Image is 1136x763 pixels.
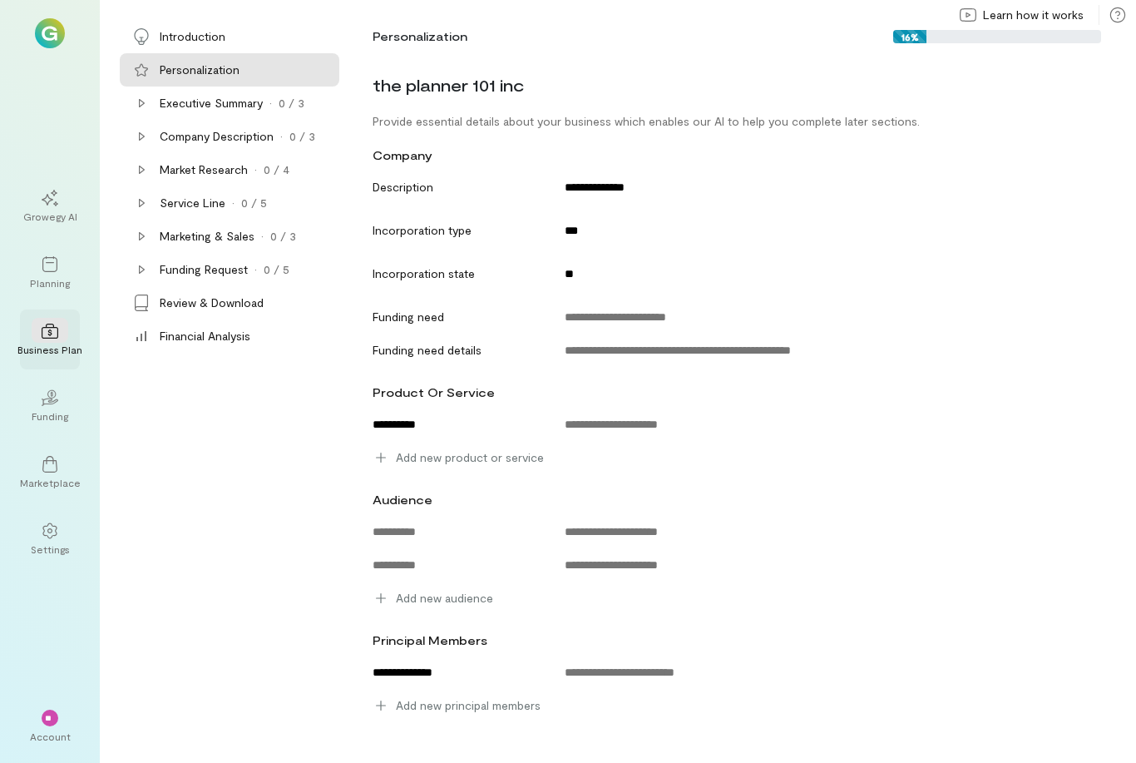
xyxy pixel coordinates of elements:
[30,730,71,743] div: Account
[160,128,274,145] div: Company Description
[280,128,283,145] div: ·
[23,210,77,223] div: Growegy AI
[363,174,548,196] div: Description
[363,113,1103,130] div: Provide essential details about your business which enables our AI to help you complete later sec...
[373,28,467,45] div: Personalization
[264,161,289,178] div: 0 / 4
[363,260,548,282] div: Incorporation state
[160,295,264,311] div: Review & Download
[160,95,263,111] div: Executive Summary
[30,276,70,290] div: Planning
[264,261,289,278] div: 0 / 5
[363,217,548,239] div: Incorporation type
[160,195,225,211] div: Service Line
[20,476,81,489] div: Marketplace
[279,95,304,111] div: 0 / 3
[254,261,257,278] div: ·
[160,261,248,278] div: Funding Request
[241,195,267,211] div: 0 / 5
[20,509,80,569] a: Settings
[232,195,235,211] div: ·
[983,7,1084,23] span: Learn how it works
[270,228,296,245] div: 0 / 3
[363,67,1103,103] div: the planner 101 inc
[396,697,541,714] span: Add new principal members
[160,328,250,344] div: Financial Analysis
[20,443,80,503] a: Marketplace
[31,543,70,556] div: Settings
[20,310,80,369] a: Business Plan
[373,493,432,507] span: audience
[373,385,495,399] span: product or service
[160,161,248,178] div: Market Research
[373,633,487,647] span: Principal members
[269,95,272,111] div: ·
[363,337,548,359] div: Funding need details
[396,590,493,607] span: Add new audience
[396,449,544,466] span: Add new product or service
[373,148,432,162] span: company
[32,409,68,423] div: Funding
[261,228,264,245] div: ·
[160,28,225,45] div: Introduction
[289,128,315,145] div: 0 / 3
[254,161,257,178] div: ·
[17,343,82,356] div: Business Plan
[160,228,254,245] div: Marketing & Sales
[20,376,80,436] a: Funding
[20,176,80,236] a: Growegy AI
[363,304,548,325] div: Funding need
[20,243,80,303] a: Planning
[160,62,240,78] div: Personalization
